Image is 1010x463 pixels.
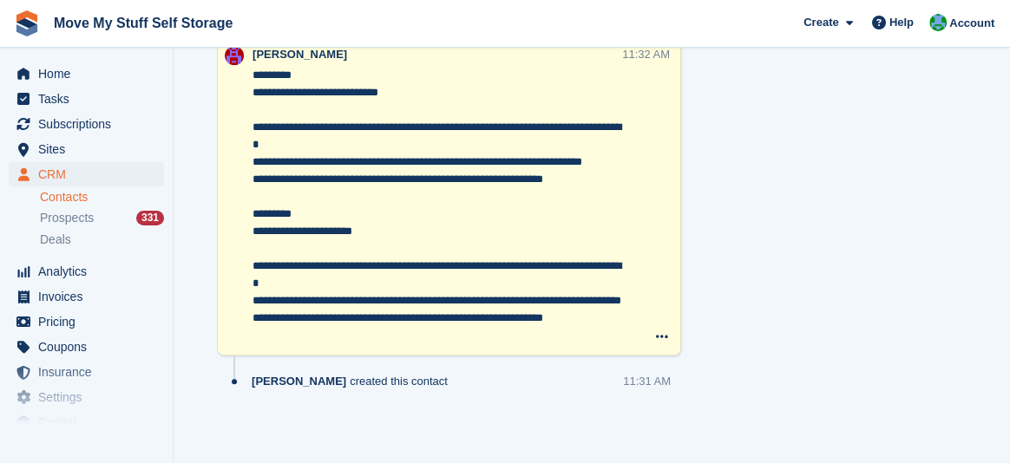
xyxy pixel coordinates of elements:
[9,112,164,136] a: menu
[252,48,347,61] span: [PERSON_NAME]
[9,410,164,434] a: menu
[38,259,142,284] span: Analytics
[252,373,346,389] span: [PERSON_NAME]
[47,9,239,37] a: Move My Stuff Self Storage
[38,284,142,309] span: Invoices
[38,410,142,434] span: Capital
[9,137,164,161] a: menu
[38,360,142,384] span: Insurance
[9,385,164,409] a: menu
[622,46,670,62] div: 11:32 AM
[40,209,164,227] a: Prospects 331
[40,231,164,249] a: Deals
[38,385,142,409] span: Settings
[9,335,164,359] a: menu
[9,310,164,334] a: menu
[9,87,164,111] a: menu
[40,210,94,226] span: Prospects
[949,15,994,32] span: Account
[9,259,164,284] a: menu
[136,211,164,225] div: 331
[623,373,671,389] div: 11:31 AM
[929,14,947,31] img: Dan
[38,310,142,334] span: Pricing
[9,162,164,186] a: menu
[9,360,164,384] a: menu
[40,231,71,248] span: Deals
[9,284,164,309] a: menu
[225,46,244,65] img: Carrie Machin
[38,335,142,359] span: Coupons
[40,189,164,205] a: Contacts
[38,62,142,86] span: Home
[38,137,142,161] span: Sites
[252,373,456,389] div: created this contact
[38,112,142,136] span: Subscriptions
[889,14,914,31] span: Help
[14,10,40,36] img: stora-icon-8386f47178a22dfd0bd8f6a31ec36ba5ce8667c1dd55bd0f319d3a0aa187defe.svg
[9,62,164,86] a: menu
[38,87,142,111] span: Tasks
[803,14,838,31] span: Create
[38,162,142,186] span: CRM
